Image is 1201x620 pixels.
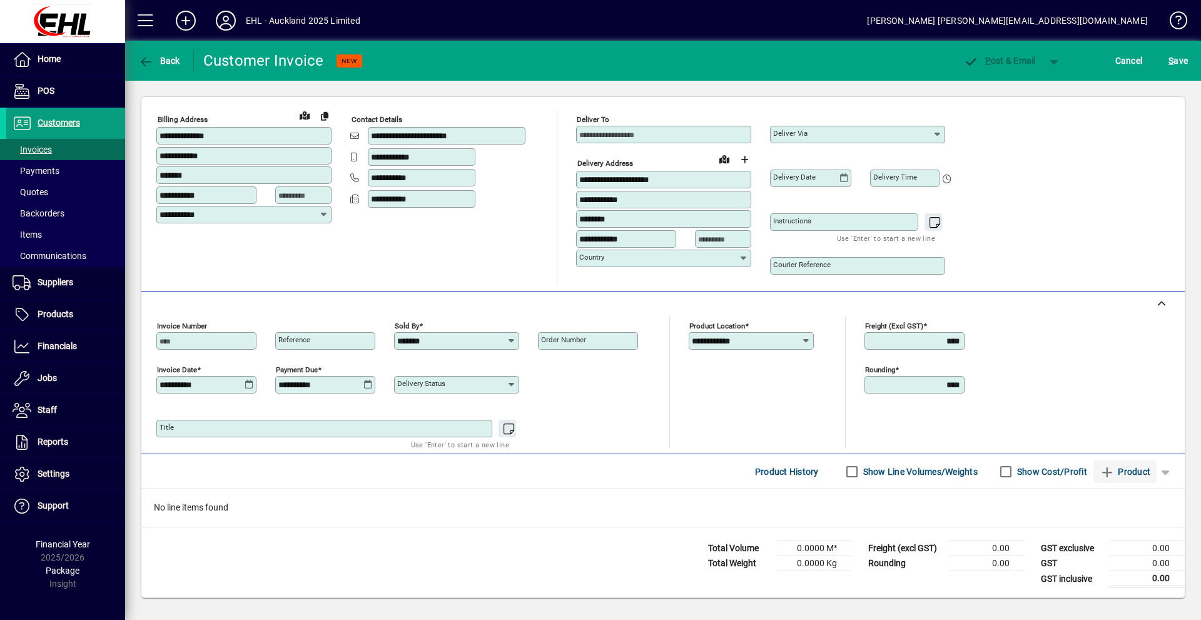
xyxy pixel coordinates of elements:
[1110,541,1185,556] td: 0.00
[13,187,48,197] span: Quotes
[6,395,125,426] a: Staff
[1160,3,1185,43] a: Knowledge Base
[13,145,52,155] span: Invoices
[6,363,125,394] a: Jobs
[963,56,1036,66] span: ost & Email
[777,556,852,571] td: 0.0000 Kg
[1110,556,1185,571] td: 0.00
[395,322,419,330] mat-label: Sold by
[36,539,90,549] span: Financial Year
[6,245,125,267] a: Communications
[1112,49,1146,72] button: Cancel
[160,423,174,432] mat-label: Title
[6,160,125,181] a: Payments
[342,57,357,65] span: NEW
[1093,460,1157,483] button: Product
[6,224,125,245] a: Items
[1115,51,1143,71] span: Cancel
[773,129,808,138] mat-label: Deliver via
[6,490,125,522] a: Support
[6,331,125,362] a: Financials
[206,9,246,32] button: Profile
[1100,462,1150,482] span: Product
[276,365,318,374] mat-label: Payment due
[6,299,125,330] a: Products
[750,460,824,483] button: Product History
[6,44,125,75] a: Home
[865,365,895,374] mat-label: Rounding
[1015,465,1087,478] label: Show Cost/Profit
[577,115,609,124] mat-label: Deliver To
[295,105,315,125] a: View on map
[38,54,61,64] span: Home
[861,465,978,478] label: Show Line Volumes/Weights
[873,173,917,181] mat-label: Delivery time
[203,51,324,71] div: Customer Invoice
[862,541,950,556] td: Freight (excl GST)
[38,437,68,447] span: Reports
[773,216,811,225] mat-label: Instructions
[579,253,604,262] mat-label: Country
[138,56,180,66] span: Back
[13,230,42,240] span: Items
[689,322,745,330] mat-label: Product location
[38,118,80,128] span: Customers
[950,541,1025,556] td: 0.00
[6,427,125,458] a: Reports
[541,335,586,344] mat-label: Order number
[1110,571,1185,587] td: 0.00
[46,566,79,576] span: Package
[6,267,125,298] a: Suppliers
[702,556,777,571] td: Total Weight
[13,251,86,261] span: Communications
[6,203,125,224] a: Backorders
[837,231,935,245] mat-hint: Use 'Enter' to start a new line
[773,260,831,269] mat-label: Courier Reference
[38,277,73,287] span: Suppliers
[38,86,54,96] span: POS
[1035,571,1110,587] td: GST inclusive
[38,469,69,479] span: Settings
[867,11,1148,31] div: [PERSON_NAME] [PERSON_NAME][EMAIL_ADDRESS][DOMAIN_NAME]
[1035,541,1110,556] td: GST exclusive
[278,335,310,344] mat-label: Reference
[141,489,1185,527] div: No line items found
[950,556,1025,571] td: 0.00
[6,181,125,203] a: Quotes
[157,322,207,330] mat-label: Invoice number
[38,309,73,319] span: Products
[865,322,923,330] mat-label: Freight (excl GST)
[38,501,69,511] span: Support
[714,149,734,169] a: View on map
[246,11,360,31] div: EHL - Auckland 2025 Limited
[13,208,64,218] span: Backorders
[1168,51,1188,71] span: ave
[411,437,509,452] mat-hint: Use 'Enter' to start a new line
[862,556,950,571] td: Rounding
[38,341,77,351] span: Financials
[125,49,194,72] app-page-header-button: Back
[6,139,125,160] a: Invoices
[777,541,852,556] td: 0.0000 M³
[166,9,206,32] button: Add
[6,76,125,107] a: POS
[135,49,183,72] button: Back
[773,173,816,181] mat-label: Delivery date
[1165,49,1191,72] button: Save
[157,365,197,374] mat-label: Invoice date
[6,459,125,490] a: Settings
[957,49,1042,72] button: Post & Email
[734,150,754,170] button: Choose address
[702,541,777,556] td: Total Volume
[1168,56,1173,66] span: S
[38,373,57,383] span: Jobs
[13,166,59,176] span: Payments
[397,379,445,388] mat-label: Delivery status
[315,106,335,126] button: Copy to Delivery address
[1035,556,1110,571] td: GST
[38,405,57,415] span: Staff
[985,56,991,66] span: P
[755,462,819,482] span: Product History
